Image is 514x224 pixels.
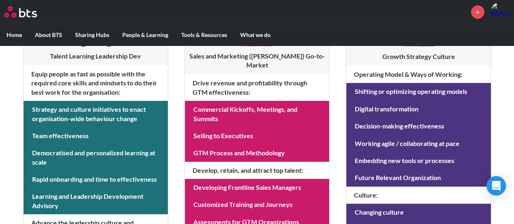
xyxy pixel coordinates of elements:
h4: Develop, retain, and attract top talent : [185,162,329,179]
h4: Culture : [346,187,490,204]
div: Open Intercom Messenger [486,176,506,196]
h3: Sales and Marketing ([PERSON_NAME]) Go-to-Market [185,52,329,70]
label: About BTS [28,24,69,46]
h3: Growth Strategy Culture [346,52,490,61]
label: Sharing Hubs [69,24,116,46]
img: Wanut Pratakviriya [490,2,510,22]
h4: Drive revenue and profitability through GTM effectiveness : [185,74,329,101]
img: BTS Logo [4,6,37,17]
a: Profile [490,2,510,22]
a: + [471,5,484,19]
label: People & Learning [116,24,175,46]
h3: Talent Learning Leadership Dev [24,52,168,61]
label: Tools & Resources [175,24,234,46]
h4: Operating Model & Ways of Working : [346,66,490,83]
h4: Equip people as fast as possible with the required core skills and mindsets to do their best work... [24,65,168,101]
label: What we do [234,24,277,46]
a: Go home [4,6,52,17]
